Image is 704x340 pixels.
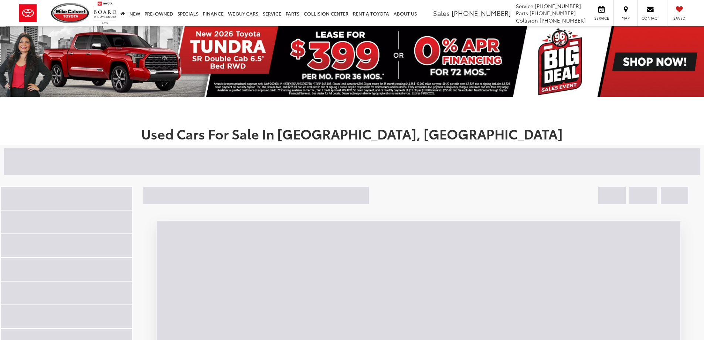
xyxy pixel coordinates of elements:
img: Mike Calvert Toyota [51,3,90,23]
span: [PHONE_NUMBER] [540,17,586,24]
span: Sales [433,8,450,18]
span: Service [593,16,610,21]
span: Saved [671,16,687,21]
span: Service [516,2,533,10]
span: [PHONE_NUMBER] [452,8,511,18]
span: [PHONE_NUMBER] [535,2,581,10]
span: [PHONE_NUMBER] [530,9,576,17]
span: Contact [642,16,659,21]
span: Collision [516,17,538,24]
span: Map [618,16,634,21]
span: Parts [516,9,528,17]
